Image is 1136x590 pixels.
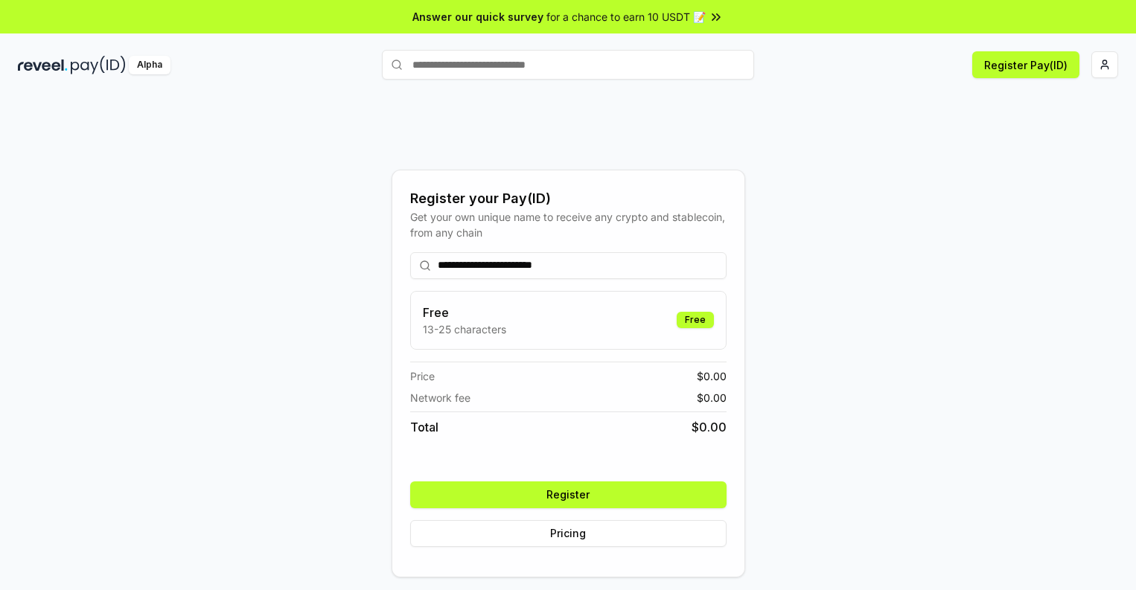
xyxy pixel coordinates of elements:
[972,51,1079,78] button: Register Pay(ID)
[410,368,435,384] span: Price
[677,312,714,328] div: Free
[71,56,126,74] img: pay_id
[546,9,706,25] span: for a chance to earn 10 USDT 📝
[412,9,543,25] span: Answer our quick survey
[423,304,506,321] h3: Free
[410,188,727,209] div: Register your Pay(ID)
[423,321,506,337] p: 13-25 characters
[410,520,727,547] button: Pricing
[18,56,68,74] img: reveel_dark
[697,390,727,405] span: $ 0.00
[692,418,727,436] span: $ 0.00
[410,390,470,405] span: Network fee
[410,481,727,508] button: Register
[697,368,727,384] span: $ 0.00
[129,56,170,74] div: Alpha
[410,209,727,240] div: Get your own unique name to receive any crypto and stablecoin, from any chain
[410,418,438,436] span: Total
